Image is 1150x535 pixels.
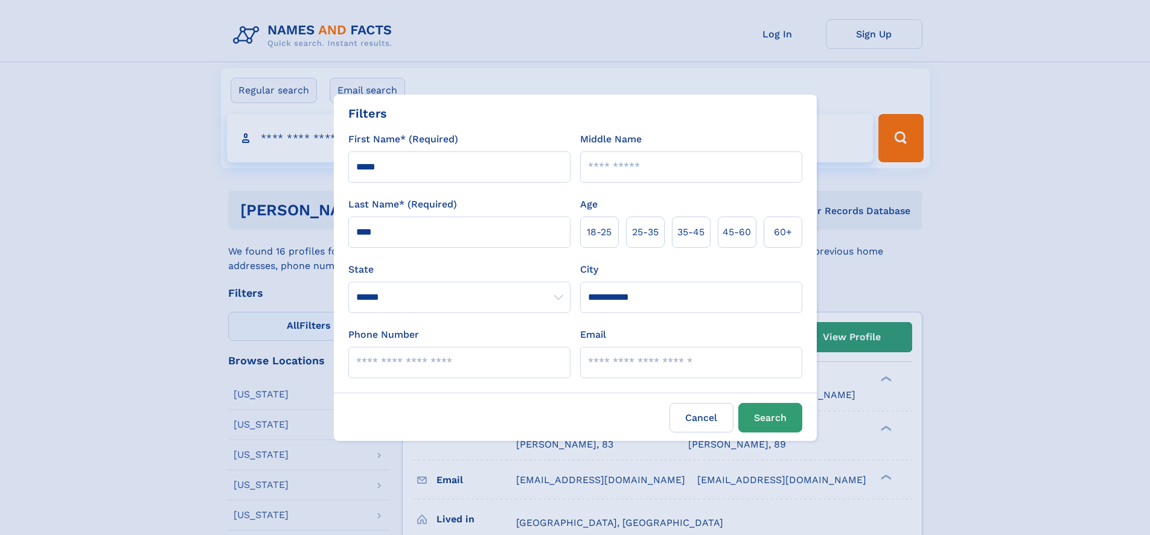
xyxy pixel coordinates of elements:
label: City [580,262,598,277]
label: Email [580,328,606,342]
span: 45‑60 [723,225,751,239]
label: State [348,262,570,277]
span: 60+ [774,225,792,239]
label: Middle Name [580,132,642,147]
span: 35‑45 [677,225,704,239]
span: 18‑25 [587,225,612,239]
label: Phone Number [348,328,419,342]
label: Age [580,197,598,212]
label: First Name* (Required) [348,132,458,147]
div: Filters [348,104,387,122]
button: Search [738,403,802,432]
label: Last Name* (Required) [348,197,457,212]
span: 25‑35 [632,225,659,239]
label: Cancel [669,403,733,432]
